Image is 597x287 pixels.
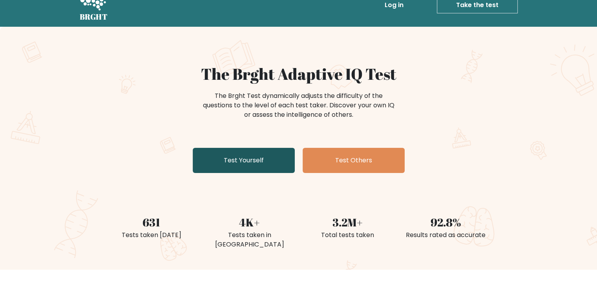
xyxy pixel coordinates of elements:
div: 631 [107,214,196,230]
div: Tests taken [DATE] [107,230,196,240]
h5: BRGHT [80,12,108,22]
div: 3.2M+ [303,214,392,230]
div: The Brght Test dynamically adjusts the difficulty of the questions to the level of each test take... [201,91,397,120]
div: 4K+ [205,214,294,230]
div: Total tests taken [303,230,392,240]
a: Test Others [303,148,405,173]
div: Tests taken in [GEOGRAPHIC_DATA] [205,230,294,249]
a: Test Yourself [193,148,295,173]
div: Results rated as accurate [402,230,490,240]
div: 92.8% [402,214,490,230]
h1: The Brght Adaptive IQ Test [107,64,490,83]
